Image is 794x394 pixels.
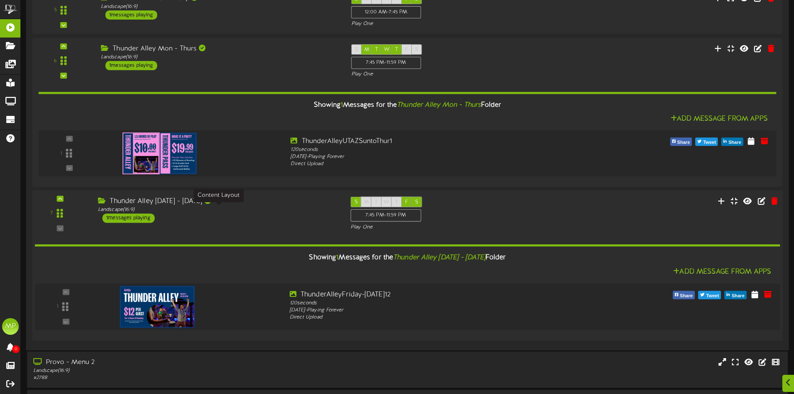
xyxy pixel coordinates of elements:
[384,47,390,53] span: W
[383,199,389,205] span: W
[101,3,338,10] div: Landscape ( 16:9 )
[355,199,358,205] span: S
[670,138,692,146] button: Share
[395,199,398,205] span: T
[105,10,157,20] div: 1 messages playing
[351,209,421,222] div: 7:45 PM - 11:59 PM
[98,206,338,213] div: Landscape ( 16:9 )
[668,114,770,124] button: Add Message From Apps
[33,367,338,374] div: Landscape ( 16:9 )
[290,314,588,321] div: Direct Upload
[676,138,692,147] span: Share
[123,133,197,174] img: 9b3e9307-0495-419e-8c64-14197f250422.jpg
[375,199,378,205] span: T
[101,54,338,61] div: Landscape ( 16:9 )
[701,138,717,147] span: Tweet
[695,138,718,146] button: Tweet
[291,153,586,161] div: [DATE] - Playing Forever
[101,44,338,54] div: Thunder Alley Mon - Thurs
[54,58,57,65] div: 6
[351,224,527,231] div: Play One
[375,47,378,53] span: T
[341,101,343,108] span: 1
[336,254,338,261] span: 1
[290,307,588,314] div: [DATE] - Playing Forever
[405,199,408,205] span: F
[12,345,20,353] span: 0
[364,199,369,205] span: M
[698,291,721,299] button: Tweet
[33,358,338,367] div: Provo - Menu 2
[397,101,481,108] i: Thunder Alley Mon - Thurs
[33,374,338,381] div: # 2788
[291,161,586,168] div: Direct Upload
[721,138,744,146] button: Share
[120,286,195,328] img: 34b09f7a-8d57-4955-9bd3-9efbe78e5d2e.png
[704,291,721,301] span: Tweet
[393,254,486,261] i: Thunder Alley [DATE] - [DATE]
[673,291,695,299] button: Share
[28,249,786,267] div: Showing Messages for the Folder
[291,146,586,153] div: 120 seconds
[105,61,157,70] div: 1 messages playing
[678,291,694,301] span: Share
[102,213,155,223] div: 1 messages playing
[730,291,746,301] span: Share
[415,47,418,53] span: S
[98,197,338,206] div: Thunder Alley [DATE] - [DATE]
[351,71,526,78] div: Play One
[351,57,421,69] div: 7:45 PM - 11:59 PM
[415,199,418,205] span: S
[727,138,743,147] span: Share
[290,300,588,307] div: 120 seconds
[291,137,586,146] div: ThunderAlleyUTAZSuntoThur1
[724,291,746,299] button: Share
[2,318,19,335] div: MP
[405,47,408,53] span: F
[355,47,358,53] span: S
[351,20,526,28] div: Play One
[290,290,588,300] div: ThunderAlleyFriday-[DATE]12
[395,47,398,53] span: T
[351,6,421,18] div: 12:00 AM - 7:45 PM
[32,96,782,114] div: Showing Messages for the Folder
[364,47,369,53] span: M
[671,267,774,277] button: Add Message From Apps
